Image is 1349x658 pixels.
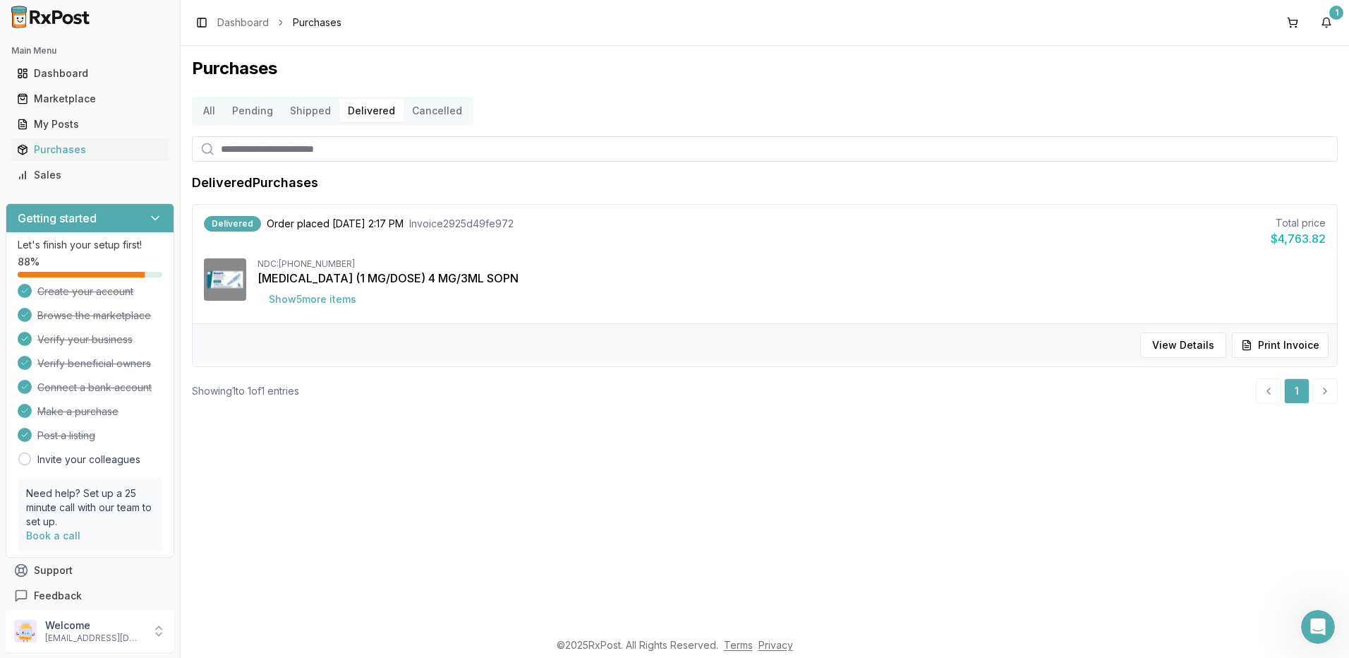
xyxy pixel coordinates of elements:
[37,333,133,347] span: Verify your business
[192,384,299,398] div: Showing 1 to 1 of 1 entries
[6,62,174,85] button: Dashboard
[6,6,96,28] img: RxPost Logo
[339,100,404,122] button: Delivered
[267,217,404,231] span: Order placed [DATE] 2:17 PM
[17,117,163,131] div: My Posts
[6,113,174,136] button: My Posts
[258,270,1326,287] div: [MEDICAL_DATA] (1 MG/DOSE) 4 MG/3ML SOPN
[1140,333,1226,358] button: View Details
[192,173,318,193] h1: Delivered Purchases
[1301,610,1335,644] iframe: Intercom live chat
[195,100,224,122] button: All
[204,216,261,232] div: Delivered
[11,61,169,86] a: Dashboard
[217,16,269,30] a: Dashboard
[11,86,169,112] a: Marketplace
[37,285,133,299] span: Create your account
[11,137,169,162] a: Purchases
[192,57,1338,80] h1: Purchases
[34,589,82,603] span: Feedback
[17,66,163,80] div: Dashboard
[26,486,154,529] p: Need help? Set up a 25 minute call with our team to set up.
[1271,216,1326,230] div: Total price
[18,210,97,227] h3: Getting started
[258,287,368,312] button: Show5more items
[404,100,471,122] button: Cancelled
[1256,378,1338,404] nav: pagination
[45,618,143,633] p: Welcome
[11,112,169,137] a: My Posts
[1271,230,1326,247] div: $4,763.82
[11,45,169,56] h2: Main Menu
[409,217,514,231] span: Invoice 2925d49fe972
[6,164,174,186] button: Sales
[45,633,143,644] p: [EMAIL_ADDRESS][DOMAIN_NAME]
[293,16,341,30] span: Purchases
[26,530,80,542] a: Book a call
[217,16,341,30] nav: breadcrumb
[6,138,174,161] button: Purchases
[18,238,162,252] p: Let's finish your setup first!
[6,88,174,110] button: Marketplace
[14,620,37,642] img: User avatar
[37,381,152,395] span: Connect a bank account
[37,357,151,371] span: Verify beneficial owners
[11,162,169,188] a: Sales
[1315,11,1338,34] button: 1
[37,405,119,419] span: Make a purchase
[37,309,151,323] span: Browse the marketplace
[1329,6,1343,20] div: 1
[6,558,174,583] button: Support
[6,583,174,609] button: Feedback
[17,143,163,157] div: Purchases
[17,168,163,182] div: Sales
[758,639,793,651] a: Privacy
[282,100,339,122] button: Shipped
[224,100,282,122] button: Pending
[724,639,753,651] a: Terms
[1284,378,1309,404] a: 1
[1232,333,1329,358] button: Print Invoice
[37,429,95,443] span: Post a listing
[204,258,246,301] img: Ozempic (1 MG/DOSE) 4 MG/3ML SOPN
[258,258,1326,270] div: NDC: [PHONE_NUMBER]
[37,453,140,467] a: Invite your colleagues
[17,92,163,106] div: Marketplace
[18,255,40,269] span: 88 %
